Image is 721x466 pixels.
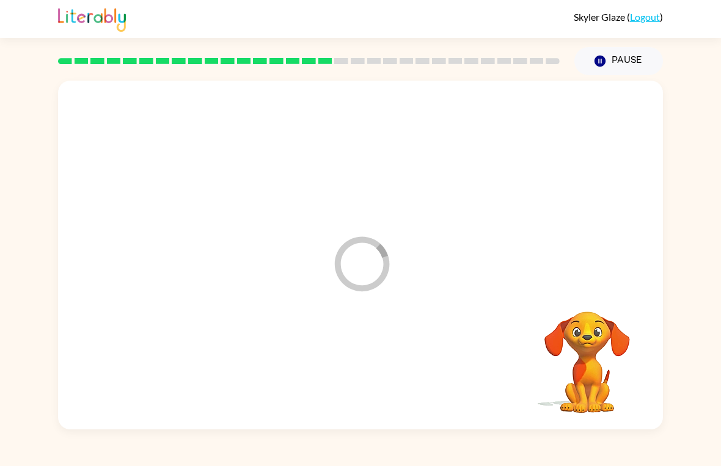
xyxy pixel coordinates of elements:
[574,11,663,23] div: ( )
[574,47,663,75] button: Pause
[58,5,126,32] img: Literably
[526,293,648,415] video: Your browser must support playing .mp4 files to use Literably. Please try using another browser.
[630,11,660,23] a: Logout
[574,11,627,23] span: Skyler Glaze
